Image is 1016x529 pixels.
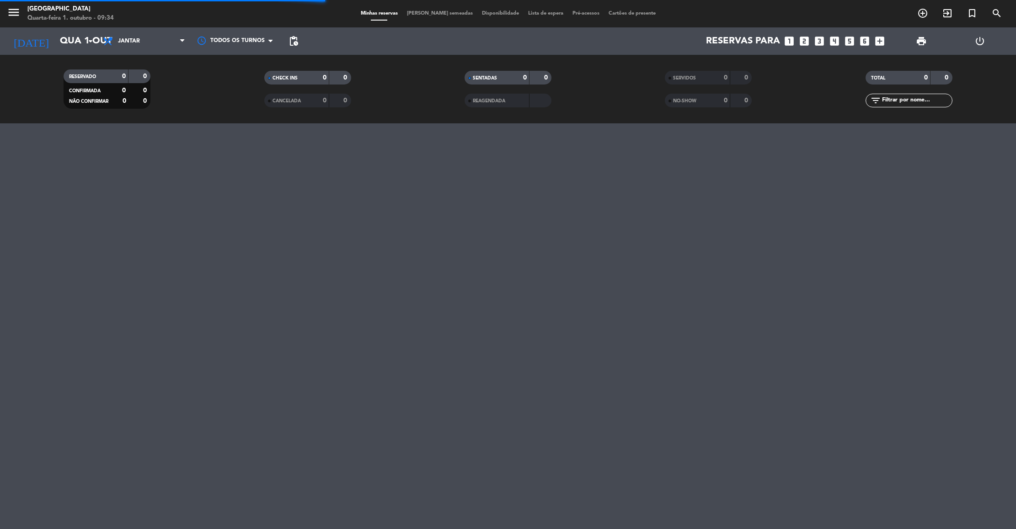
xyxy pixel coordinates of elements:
[143,87,149,94] strong: 0
[69,74,96,79] span: RESERVADO
[7,31,55,51] i: [DATE]
[7,5,21,19] i: menu
[288,36,299,47] span: pending_actions
[870,95,881,106] i: filter_list
[273,76,298,80] span: CHECK INS
[143,98,149,104] strong: 0
[783,35,795,47] i: looks_one
[951,27,1009,55] div: LOG OUT
[673,99,696,103] span: NO-SHOW
[69,89,101,93] span: CONFIRMADA
[524,11,568,16] span: Lista de espera
[945,74,950,81] strong: 0
[27,5,114,14] div: [GEOGRAPHIC_DATA]
[874,35,886,47] i: add_box
[844,35,856,47] i: looks_5
[813,35,825,47] i: looks_3
[85,36,96,47] i: arrow_drop_down
[724,97,727,104] strong: 0
[871,76,885,80] span: TOTAL
[924,74,928,81] strong: 0
[916,36,927,47] span: print
[706,36,780,47] span: Reservas para
[143,73,149,79] strong: 0
[568,11,604,16] span: Pré-acessos
[402,11,477,16] span: [PERSON_NAME] semeadas
[604,11,660,16] span: Cartões de presente
[544,74,550,81] strong: 0
[829,35,840,47] i: looks_4
[343,97,349,104] strong: 0
[523,74,527,81] strong: 0
[744,74,750,81] strong: 0
[27,14,114,23] div: Quarta-feira 1. outubro - 09:34
[477,11,524,16] span: Disponibilidade
[991,8,1002,19] i: search
[69,99,108,104] span: NÃO CONFIRMAR
[942,8,953,19] i: exit_to_app
[673,76,696,80] span: SERVIDOS
[473,99,505,103] span: REAGENDADA
[323,97,326,104] strong: 0
[917,8,928,19] i: add_circle_outline
[7,5,21,22] button: menu
[356,11,402,16] span: Minhas reservas
[967,8,978,19] i: turned_in_not
[123,98,126,104] strong: 0
[122,73,126,79] strong: 0
[273,99,301,103] span: CANCELADA
[473,76,497,80] span: SENTADAS
[881,95,952,106] input: Filtrar por nome...
[744,97,750,104] strong: 0
[122,87,126,94] strong: 0
[724,74,727,81] strong: 0
[974,36,985,47] i: power_settings_new
[859,35,871,47] i: looks_6
[798,35,810,47] i: looks_two
[323,74,326,81] strong: 0
[118,38,140,44] span: Jantar
[343,74,349,81] strong: 0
